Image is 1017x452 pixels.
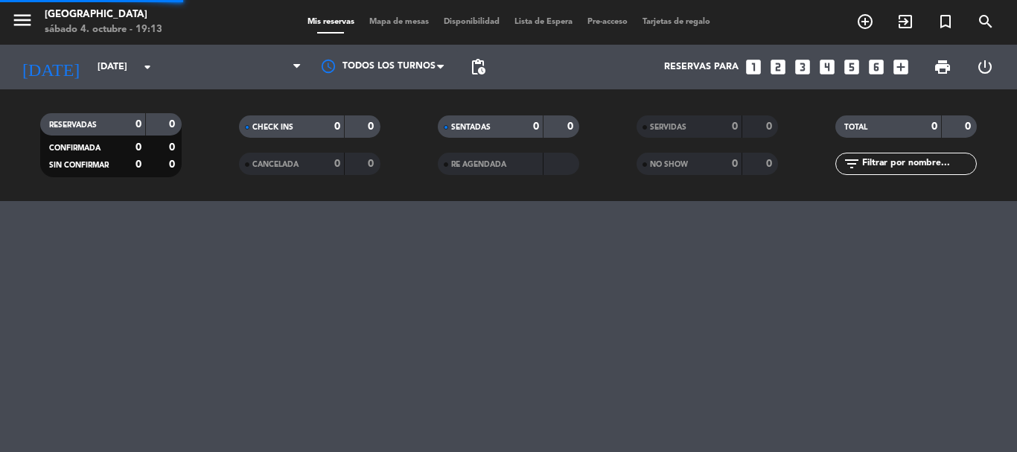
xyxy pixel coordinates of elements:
span: Lista de Espera [507,18,580,26]
i: looks_6 [867,57,886,77]
strong: 0 [169,159,178,170]
span: print [934,58,951,76]
span: Pre-acceso [580,18,635,26]
strong: 0 [136,142,141,153]
strong: 0 [931,121,937,132]
span: SENTADAS [451,124,491,131]
i: power_settings_new [976,58,994,76]
strong: 0 [732,159,738,169]
strong: 0 [334,159,340,169]
span: SIN CONFIRMAR [49,162,109,169]
i: turned_in_not [937,13,954,31]
strong: 0 [368,121,377,132]
i: looks_two [768,57,788,77]
i: arrow_drop_down [138,58,156,76]
strong: 0 [567,121,576,132]
div: sábado 4. octubre - 19:13 [45,22,162,37]
span: pending_actions [469,58,487,76]
i: [DATE] [11,51,90,83]
strong: 0 [368,159,377,169]
strong: 0 [334,121,340,132]
input: Filtrar por nombre... [861,156,976,172]
span: TOTAL [844,124,867,131]
span: CONFIRMADA [49,144,101,152]
span: Reservas para [664,62,739,72]
span: RESERVADAS [49,121,97,129]
span: CANCELADA [252,161,299,168]
span: Mapa de mesas [362,18,436,26]
strong: 0 [169,142,178,153]
span: SERVIDAS [650,124,686,131]
div: [GEOGRAPHIC_DATA] [45,7,162,22]
i: search [977,13,995,31]
i: looks_3 [793,57,812,77]
i: add_box [891,57,911,77]
i: add_circle_outline [856,13,874,31]
i: menu [11,9,34,31]
i: filter_list [843,155,861,173]
span: Disponibilidad [436,18,507,26]
i: looks_4 [817,57,837,77]
strong: 0 [136,119,141,130]
strong: 0 [732,121,738,132]
span: NO SHOW [650,161,688,168]
strong: 0 [766,159,775,169]
span: CHECK INS [252,124,293,131]
span: Mis reservas [300,18,362,26]
i: looks_5 [842,57,861,77]
strong: 0 [766,121,775,132]
div: LOG OUT [963,45,1006,89]
strong: 0 [136,159,141,170]
span: Tarjetas de regalo [635,18,718,26]
button: menu [11,9,34,36]
span: RE AGENDADA [451,161,506,168]
i: exit_to_app [896,13,914,31]
i: looks_one [744,57,763,77]
strong: 0 [965,121,974,132]
strong: 0 [533,121,539,132]
strong: 0 [169,119,178,130]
